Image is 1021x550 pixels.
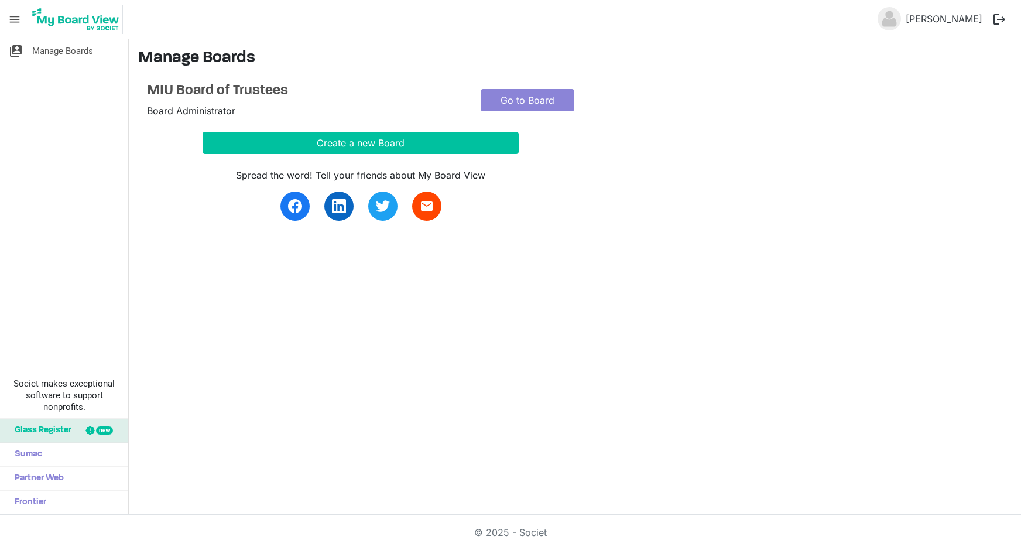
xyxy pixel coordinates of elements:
a: Go to Board [481,89,574,111]
span: switch_account [9,39,23,63]
span: Board Administrator [147,105,235,117]
span: Glass Register [9,419,71,442]
img: twitter.svg [376,199,390,213]
button: Create a new Board [203,132,519,154]
a: MIU Board of Trustees [147,83,463,100]
a: [PERSON_NAME] [901,7,987,30]
img: linkedin.svg [332,199,346,213]
a: My Board View Logo [29,5,128,34]
img: facebook.svg [288,199,302,213]
img: no-profile-picture.svg [878,7,901,30]
span: Frontier [9,491,46,514]
span: email [420,199,434,213]
span: menu [4,8,26,30]
a: email [412,192,441,221]
a: © 2025 - Societ [474,527,547,538]
button: logout [987,7,1012,32]
span: Manage Boards [32,39,93,63]
span: Sumac [9,443,42,466]
div: Spread the word! Tell your friends about My Board View [203,168,519,182]
h3: Manage Boards [138,49,1012,69]
img: My Board View Logo [29,5,123,34]
span: Societ makes exceptional software to support nonprofits. [5,378,123,413]
span: Partner Web [9,467,64,490]
div: new [96,426,113,435]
